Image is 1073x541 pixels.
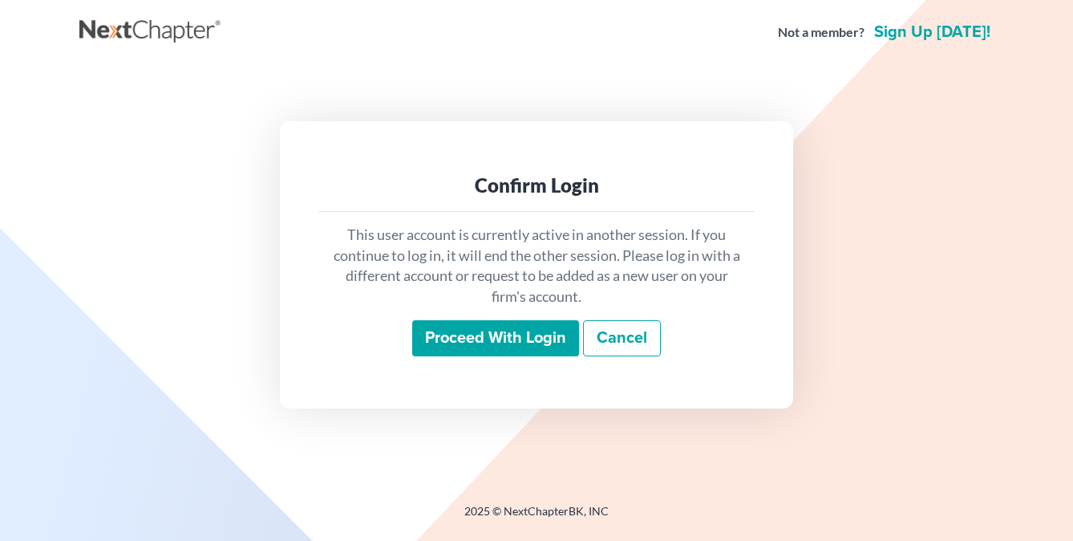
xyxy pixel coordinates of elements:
p: This user account is currently active in another session. If you continue to log in, it will end ... [331,225,742,307]
a: Sign up [DATE]! [871,24,994,40]
a: Cancel [583,320,661,357]
input: Proceed with login [412,320,579,357]
strong: Not a member? [778,23,864,42]
div: Confirm Login [331,173,742,198]
div: 2025 © NextChapterBK, INC [79,503,994,532]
